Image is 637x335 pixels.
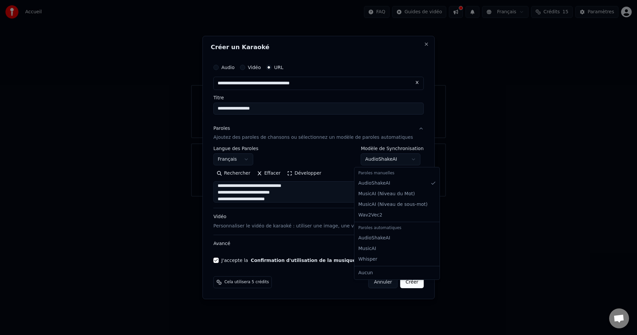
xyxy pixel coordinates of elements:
[358,201,428,208] span: MusicAI ( Niveau de sous-mot )
[358,180,390,187] span: AudioShakeAI
[358,235,390,241] span: AudioShakeAI
[358,256,377,263] span: Whisper
[358,270,373,276] span: Aucun
[358,212,382,218] span: Wav2Vec2
[358,245,376,252] span: MusicAI
[356,223,438,233] div: Paroles automatiques
[356,169,438,178] div: Paroles manuelles
[358,191,415,197] span: MusicAI ( Niveau du Mot )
